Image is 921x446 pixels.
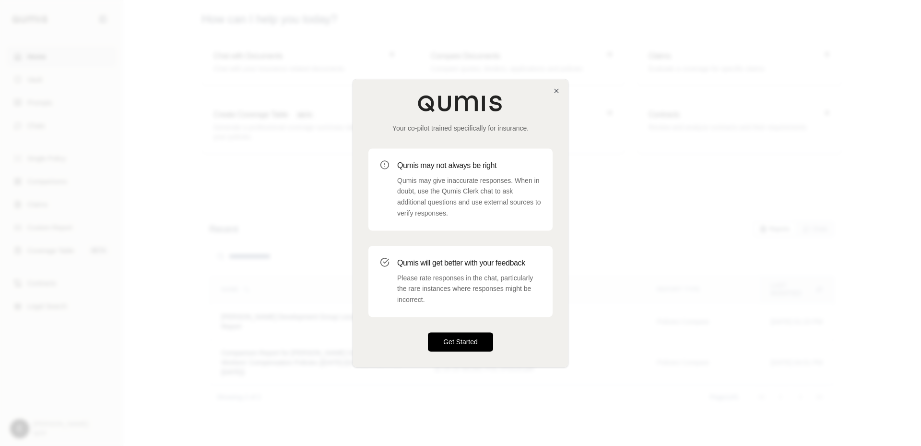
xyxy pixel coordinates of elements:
p: Please rate responses in the chat, particularly the rare instances where responses might be incor... [397,273,541,305]
button: Get Started [428,332,493,351]
p: Your co-pilot trained specifically for insurance. [368,123,553,133]
img: Qumis Logo [417,95,504,112]
h3: Qumis will get better with your feedback [397,257,541,269]
p: Qumis may give inaccurate responses. When in doubt, use the Qumis Clerk chat to ask additional qu... [397,175,541,219]
h3: Qumis may not always be right [397,160,541,171]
